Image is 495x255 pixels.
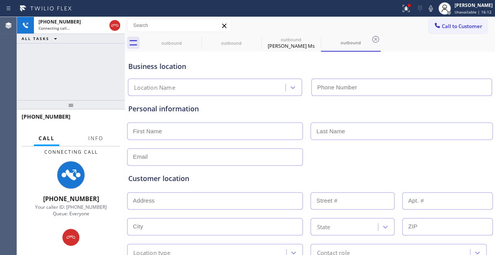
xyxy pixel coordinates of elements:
[39,135,55,142] span: Call
[62,229,79,246] button: Hang up
[317,222,330,231] div: State
[43,195,99,203] span: [PHONE_NUMBER]
[128,61,492,72] div: Business location
[128,173,492,184] div: Customer location
[262,37,320,42] div: outbound
[202,40,260,46] div: outbound
[127,148,303,166] input: Email
[109,20,120,31] button: Hang up
[143,40,201,46] div: outbound
[39,25,70,31] span: Connecting call…
[34,131,59,146] button: Call
[455,2,493,8] div: [PERSON_NAME]
[455,9,492,15] span: Unavailable | 16:12
[428,19,487,34] button: Call to Customer
[442,23,482,30] span: Call to Customer
[17,34,65,43] button: ALL TASKS
[44,149,98,155] span: Connecting Call
[310,122,492,140] input: Last Name
[311,79,492,96] input: Phone Number
[127,218,303,235] input: City
[128,19,231,32] input: Search
[88,135,103,142] span: Info
[402,218,492,235] input: ZIP
[310,192,394,210] input: Street #
[22,113,70,120] span: [PHONE_NUMBER]
[134,83,175,92] div: Location Name
[262,42,320,49] div: [PERSON_NAME] Ms
[402,192,492,210] input: Apt. #
[84,131,108,146] button: Info
[22,36,49,41] span: ALL TASKS
[128,104,492,114] div: Personal information
[127,192,303,210] input: Address
[127,122,303,140] input: First Name
[425,3,436,14] button: Mute
[322,40,380,45] div: outbound
[35,204,107,217] span: Your caller ID: [PHONE_NUMBER] Queue: Everyone
[262,34,320,52] div: Angie Ms
[39,18,81,25] span: [PHONE_NUMBER]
